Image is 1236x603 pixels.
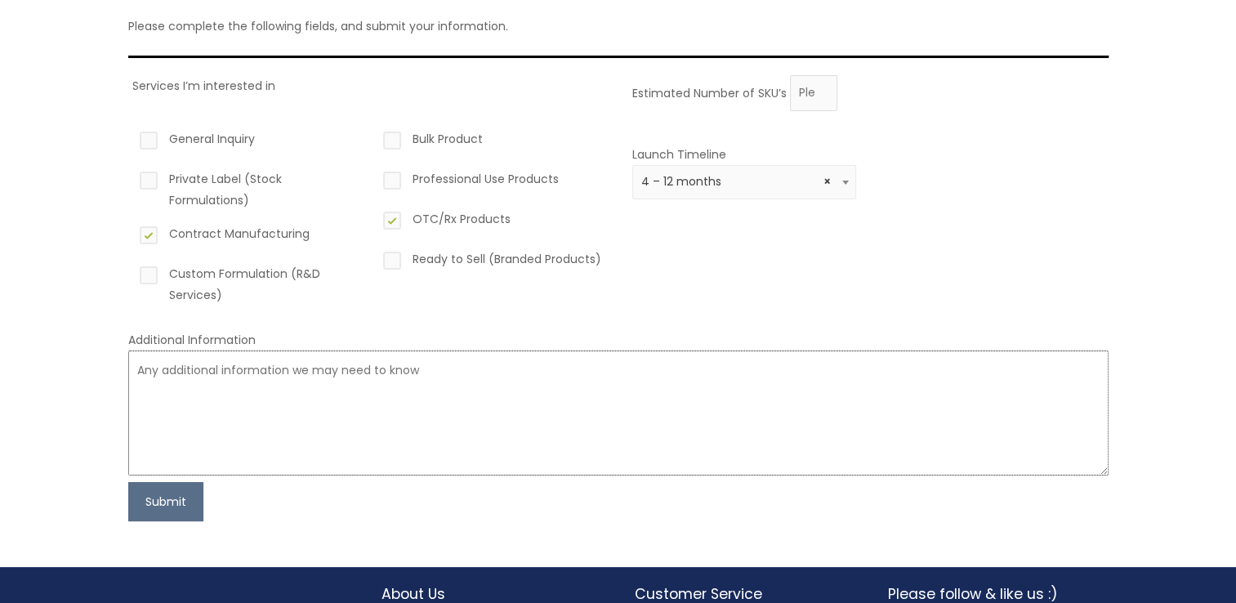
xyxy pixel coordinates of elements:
[380,248,605,276] label: Ready to Sell (Branded Products)
[380,128,605,156] label: Bulk Product
[632,165,857,199] span: 4 – 12 months
[136,223,361,251] label: Contract Manufacturing
[632,84,787,100] label: Estimated Number of SKU’s
[380,208,605,236] label: OTC/Rx Products
[128,16,1109,37] p: Please complete the following fields, and submit your information.
[823,174,831,190] span: Remove all items
[128,332,256,348] label: Additional Information
[132,78,275,94] label: Services I’m interested in
[790,75,837,111] input: Please enter the estimated number of skus
[128,482,203,521] button: Submit
[136,168,361,211] label: Private Label (Stock Formulations)
[136,128,361,156] label: General Inquiry
[641,174,847,190] span: 4 – 12 months
[136,263,361,306] label: Custom Formulation (R&D Services)
[632,146,726,163] label: Launch Timeline
[380,168,605,196] label: Professional Use Products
